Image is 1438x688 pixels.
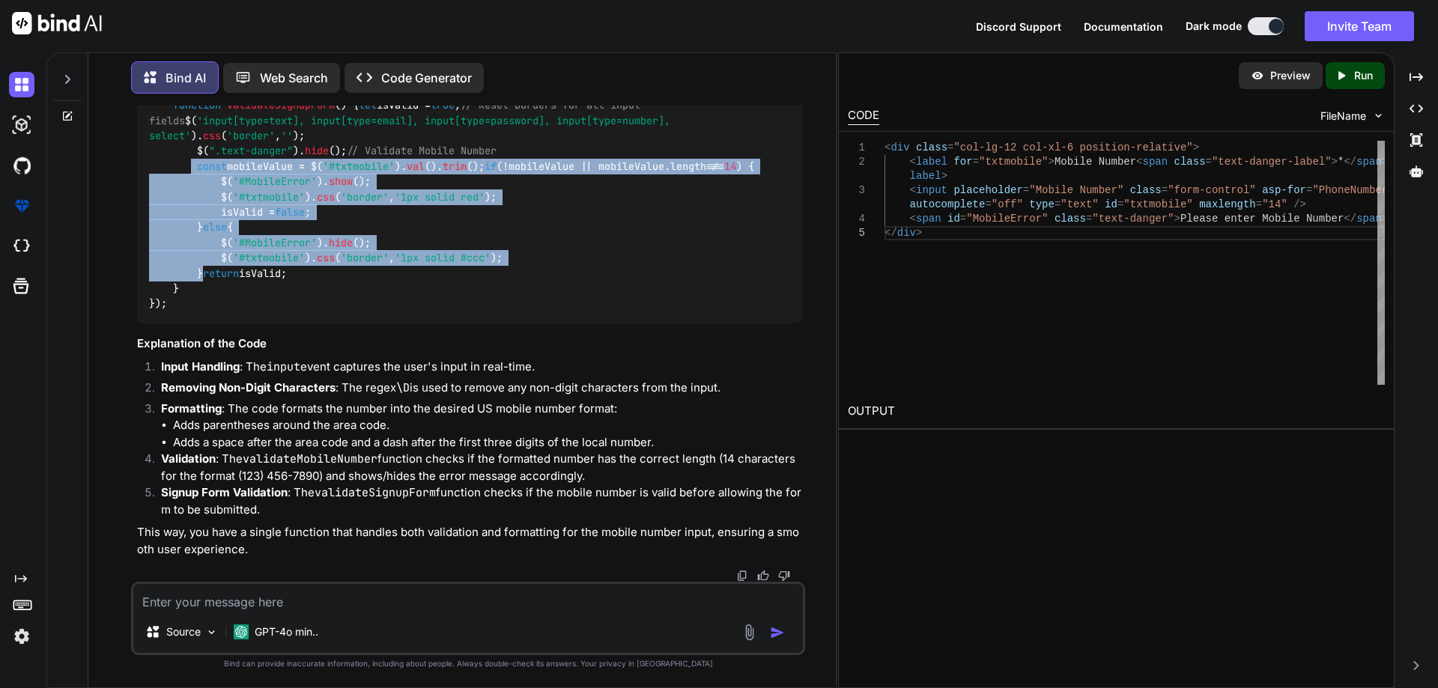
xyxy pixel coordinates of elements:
img: githubDark [9,153,34,178]
li: : The code formats the number into the desired US mobile number format: [149,401,802,451]
img: copy [736,570,748,582]
span: return [203,267,239,280]
span: = [985,198,991,210]
img: darkChat [9,72,34,97]
span: > [1048,156,1054,168]
button: Discord Support [976,19,1061,34]
span: false [275,205,305,219]
span: type [1029,198,1055,210]
strong: Removing Non-Digit Characters [161,380,336,395]
span: label [909,170,941,182]
strong: Signup Form Validation [161,485,288,499]
code: validateSignupForm [315,485,436,500]
span: > [916,227,922,239]
div: 2 [848,155,865,169]
span: > [1192,141,1198,153]
span: for [953,156,972,168]
h3: Explanation of the Code [137,335,802,353]
span: Dark mode [1186,19,1242,34]
span: = [1055,198,1061,210]
span: FileName [1320,109,1366,124]
span: hide [329,236,353,249]
span: '1px solid #ccc' [395,252,491,265]
span: validateSignupForm [227,99,335,112]
span: span [1142,156,1168,168]
li: : The function checks if the mobile number is valid before allowing the form to be submitted. [149,484,802,518]
span: Mobile Number [1055,156,1136,168]
div: 4 [848,212,865,226]
span: input [916,184,947,196]
span: hide [305,144,329,158]
span: span [1356,213,1382,225]
span: span [916,213,941,225]
span: Please enter Mobile Number [1180,213,1344,225]
code: input [267,359,300,374]
span: "14" [1262,198,1287,210]
p: Source [166,624,201,639]
p: Preview [1270,68,1311,83]
span: '#txtmobile' [233,252,305,265]
span: if [485,159,497,173]
span: < [909,184,915,196]
p: Bind can provide inaccurate information, including about people. Always double-check its answers.... [131,658,805,669]
span: 14 [724,159,736,173]
div: 5 [848,226,865,240]
span: id [1105,198,1117,210]
p: This way, you have a single function that handles both validation and formatting for the mobile n... [137,524,802,558]
span: "col-lg-12 col-xl-6 position-relative" [953,141,1192,153]
code: validateMobileNumber [243,451,377,466]
span: const [197,159,227,173]
span: < [885,141,891,153]
span: "text" [1061,198,1098,210]
span: "txtmobile" [979,156,1048,168]
span: val [407,159,425,173]
span: "Mobile Number" [1029,184,1123,196]
span: label [916,156,947,168]
span: = [959,213,965,225]
img: icon [770,625,785,640]
span: "MobileError" [966,213,1048,225]
img: cloudideIcon [9,234,34,259]
span: '#MobileError' [233,175,317,189]
div: 3 [848,183,865,198]
span: div [897,227,915,239]
span: = [1086,213,1092,225]
img: attachment [741,624,758,641]
span: "form-control" [1168,184,1256,196]
li: Adds a space after the area code and a dash after the first three digits of the local number. [173,434,802,451]
span: id [947,213,960,225]
span: let [359,99,377,112]
img: dislike [778,570,790,582]
strong: Formatting [161,401,222,415]
span: '#MobileError' [233,236,317,249]
span: = [1023,184,1029,196]
code: \D [396,380,410,395]
span: = [1255,198,1261,210]
span: '#txtmobile' [323,159,395,173]
span: '' [281,129,293,142]
span: 'border' [341,252,389,265]
p: Code Generator [381,69,472,87]
span: > [1174,213,1180,225]
span: css [203,129,221,142]
p: Bind AI [166,69,206,87]
img: GPT-4o mini [234,624,249,639]
strong: Input Handling [161,359,240,374]
span: class [1055,213,1086,225]
h2: OUTPUT [839,394,1394,429]
span: > [941,170,947,182]
button: Invite Team [1305,11,1414,41]
span: 'border' [341,190,389,204]
img: darkAi-studio [9,112,34,138]
span: < [909,213,915,225]
span: </ [885,227,897,239]
span: = [1117,198,1123,210]
span: span [1356,156,1382,168]
span: css [317,190,335,204]
img: like [757,570,769,582]
span: true [431,99,455,112]
span: > [1331,156,1337,168]
span: Documentation [1084,20,1163,33]
span: '#txtmobile' [233,190,305,204]
span: Discord Support [976,20,1061,33]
